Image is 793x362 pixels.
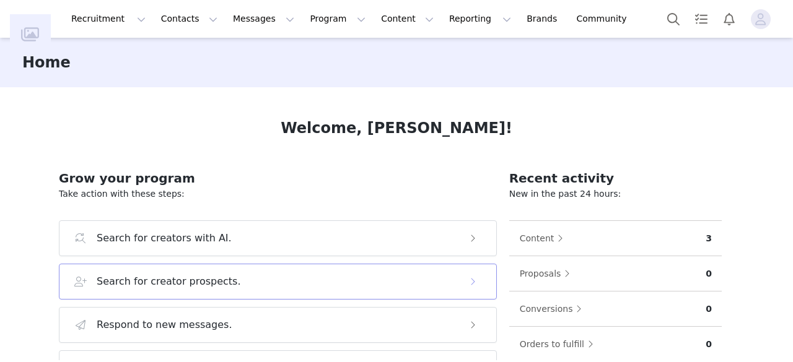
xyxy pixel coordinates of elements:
p: New in the past 24 hours: [509,187,722,200]
a: Tasks [688,5,715,33]
button: Search for creators with AI. [59,220,497,256]
button: Content [374,5,441,33]
h3: Respond to new messages. [97,317,232,332]
p: 0 [706,338,712,351]
h3: Search for creators with AI. [97,231,232,246]
button: Reporting [442,5,519,33]
button: Content [519,228,570,248]
div: avatar [755,9,766,29]
button: Contacts [154,5,225,33]
button: Conversions [519,299,589,319]
p: 0 [706,303,712,316]
p: 0 [706,267,712,280]
button: Profile [743,9,783,29]
p: 3 [706,232,712,245]
h1: Welcome, [PERSON_NAME]! [281,117,512,139]
h3: Home [22,51,71,74]
a: Brands [519,5,568,33]
button: Search [660,5,687,33]
h2: Recent activity [509,169,722,187]
button: Notifications [716,5,743,33]
a: Community [569,5,640,33]
button: Search for creator prospects. [59,264,497,300]
button: Respond to new messages. [59,307,497,343]
button: Program [302,5,373,33]
h3: Search for creator prospects. [97,274,241,289]
h2: Grow your program [59,169,497,187]
button: Orders to fulfill [519,334,600,354]
button: Messages [226,5,302,33]
p: Take action with these steps: [59,187,497,200]
button: Proposals [519,264,577,283]
button: Recruitment [64,5,153,33]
